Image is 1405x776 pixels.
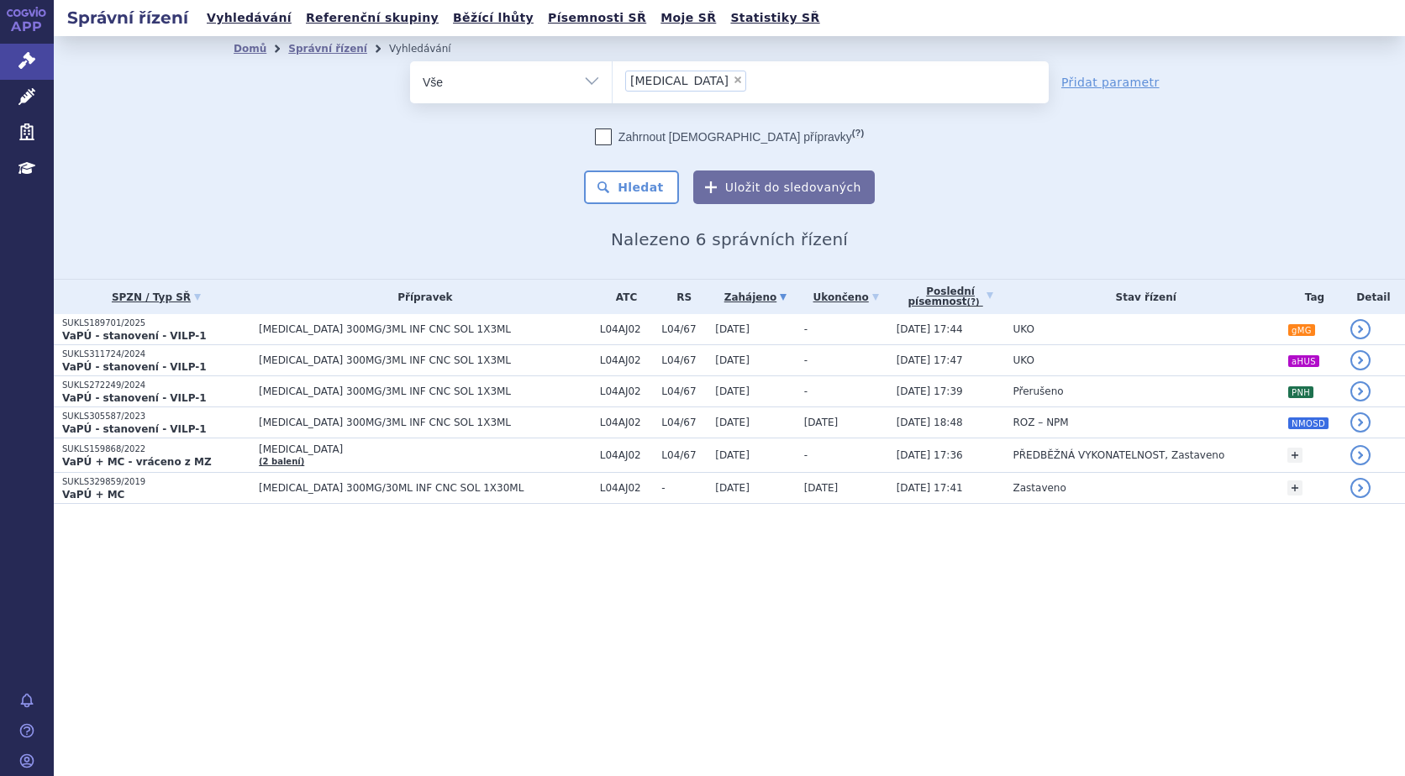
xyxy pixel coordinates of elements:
strong: VaPÚ - stanovení - VILP-1 [62,330,207,342]
th: Stav řízení [1005,280,1280,314]
label: Zahrnout [DEMOGRAPHIC_DATA] přípravky [595,128,864,145]
span: [DATE] [804,482,839,494]
span: [DATE] [804,417,839,428]
p: SUKLS311724/2024 [62,349,250,360]
button: Hledat [584,170,679,204]
span: L04AJ02 [600,417,654,428]
a: Poslednípísemnost(?) [897,280,1005,314]
span: [MEDICAL_DATA] 300MG/3ML INF CNC SOL 1X3ML [259,417,592,428]
span: UKO [1013,323,1034,335]
a: detail [1350,381,1371,401]
span: - [661,482,707,494]
a: Domů [234,43,266,55]
a: detail [1350,445,1371,465]
h2: Správní řízení [54,6,202,29]
th: RS [653,280,707,314]
span: [DATE] 17:44 [897,323,963,335]
a: detail [1350,412,1371,433]
span: [DATE] 17:41 [897,482,963,494]
span: L04/67 [661,449,707,461]
span: [DATE] [715,354,750,366]
a: Referenční skupiny [301,7,444,29]
span: Nalezeno 6 správních řízení [611,229,848,249]
span: L04/67 [661,354,707,366]
i: NMOSD [1288,417,1329,429]
span: × [733,75,743,85]
span: [MEDICAL_DATA] [630,75,729,87]
span: - [804,385,808,397]
span: L04/67 [661,323,707,335]
span: L04AJ02 [600,385,654,397]
a: detail [1350,350,1371,370]
a: Písemnosti SŘ [543,7,651,29]
button: Uložit do sledovaných [693,170,875,204]
strong: VaPÚ - stanovení - VILP-1 [62,423,207,435]
span: [DATE] [715,449,750,461]
span: Přerušeno [1013,385,1064,397]
span: [DATE] 17:36 [897,449,963,461]
p: SUKLS159868/2022 [62,443,250,455]
th: Detail [1342,280,1405,314]
span: L04AJ02 [600,354,654,366]
a: Správní řízení [288,43,367,55]
p: SUKLS189701/2025 [62,317,250,329]
span: [MEDICAL_DATA] 300MG/3ML INF CNC SOL 1X3ML [259,354,592,366]
p: SUKLS272249/2024 [62,380,250,391]
a: + [1287,448,1302,463]
a: detail [1350,319,1371,339]
a: Běžící lhůty [448,7,539,29]
span: L04/67 [661,417,707,428]
span: - [804,449,808,461]
strong: VaPÚ - stanovení - VILP-1 [62,392,207,404]
span: [MEDICAL_DATA] 300MG/30ML INF CNC SOL 1X30ML [259,482,592,494]
p: SUKLS305587/2023 [62,411,250,422]
i: aHUS [1288,355,1319,367]
span: [DATE] 17:39 [897,385,963,397]
span: [DATE] [715,385,750,397]
span: [MEDICAL_DATA] 300MG/3ML INF CNC SOL 1X3ML [259,385,592,397]
span: [DATE] [715,417,750,428]
a: Přidat parametr [1061,74,1160,91]
a: SPZN / Typ SŘ [62,286,250,309]
a: Moje SŘ [655,7,721,29]
span: [DATE] [715,323,750,335]
span: Zastaveno [1013,482,1066,494]
span: L04AJ02 [600,482,654,494]
strong: VaPÚ + MC [62,489,124,501]
span: [DATE] [715,482,750,494]
th: Tag [1279,280,1342,314]
span: L04AJ02 [600,449,654,461]
strong: VaPÚ - stanovení - VILP-1 [62,361,207,373]
a: detail [1350,478,1371,498]
abbr: (?) [852,128,864,139]
span: ROZ – NPM [1013,417,1069,428]
li: Vyhledávání [389,36,473,61]
a: Zahájeno [715,286,795,309]
a: + [1287,480,1302,495]
a: Statistiky SŘ [725,7,824,29]
strong: VaPÚ + MC - vráceno z MZ [62,456,212,468]
span: [MEDICAL_DATA] 300MG/3ML INF CNC SOL 1X3ML [259,323,592,335]
a: Vyhledávání [202,7,297,29]
p: SUKLS329859/2019 [62,476,250,488]
span: PŘEDBĚŽNÁ VYKONATELNOST, Zastaveno [1013,449,1225,461]
span: [MEDICAL_DATA] [259,443,592,455]
span: L04/67 [661,385,707,397]
span: L04AJ02 [600,323,654,335]
th: ATC [592,280,654,314]
a: Ukončeno [804,286,888,309]
span: - [804,323,808,335]
span: - [804,354,808,366]
span: [DATE] 18:48 [897,417,963,428]
span: [DATE] 17:47 [897,354,963,366]
a: (2 balení) [259,457,304,466]
abbr: (?) [967,297,980,307]
th: Přípravek [250,280,592,314]
span: UKO [1013,354,1034,366]
input: [MEDICAL_DATA] [751,70,760,91]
